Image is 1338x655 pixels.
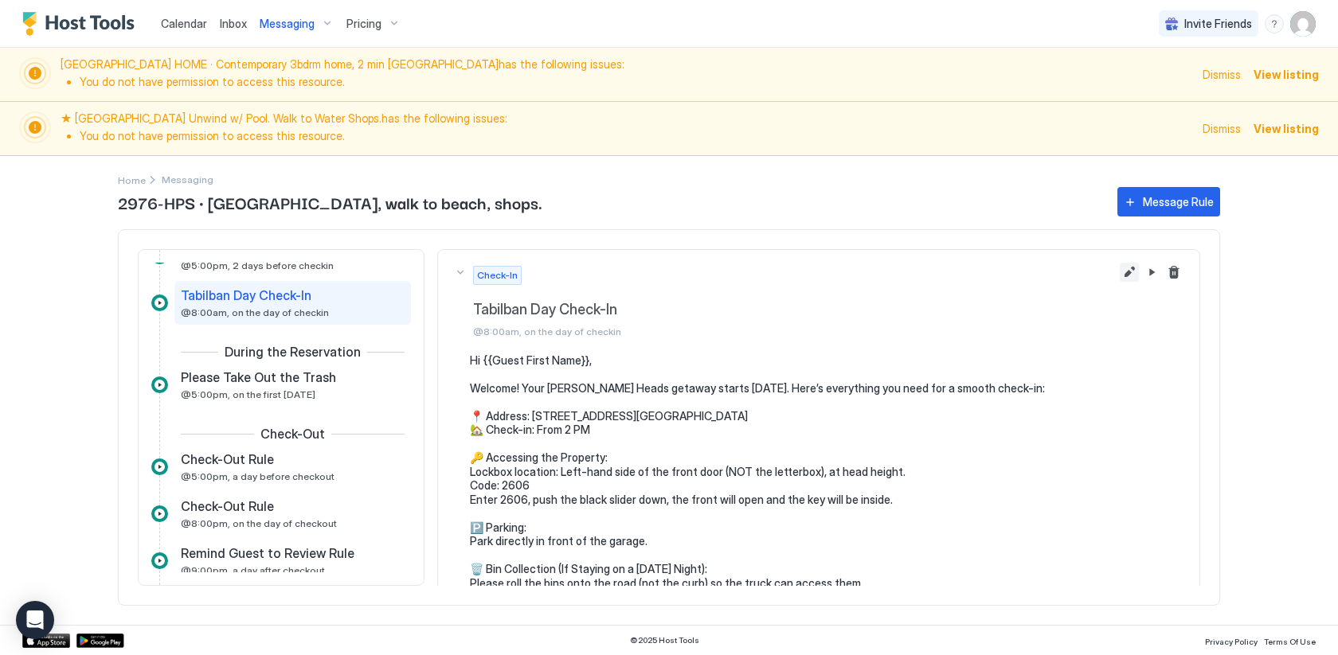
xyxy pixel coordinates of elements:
[1164,263,1183,282] button: Delete message rule
[118,174,146,186] span: Home
[118,171,146,188] div: Breadcrumb
[162,173,213,185] span: Breadcrumb
[1254,120,1319,137] div: View listing
[1143,193,1214,210] div: Message Rule
[80,75,1193,89] li: You do not have permission to access this resource.
[181,287,311,303] span: Tabilban Day Check-In
[181,369,336,385] span: Please Take Out the Trash
[161,17,207,30] span: Calendar
[1290,11,1316,37] div: User profile
[1184,17,1252,31] span: Invite Friends
[1120,263,1139,282] button: Edit message rule
[1264,637,1316,646] span: Terms Of Use
[80,129,1193,143] li: You do not have permission to access this resource.
[1264,632,1316,649] a: Terms Of Use
[260,426,325,442] span: Check-Out
[118,171,146,188] a: Home
[1203,120,1241,137] div: Dismiss
[181,564,325,576] span: @9:00pm, a day after checkout
[1205,632,1258,649] a: Privacy Policy
[61,111,1193,146] span: ★ [GEOGRAPHIC_DATA] Unwind w/ Pool. Walk to Water Shops. has the following issues:
[118,190,1101,214] span: 2976-HPS · [GEOGRAPHIC_DATA], walk to beach, shops.
[346,17,381,31] span: Pricing
[260,17,315,31] span: Messaging
[181,306,329,318] span: @8:00am, on the day of checkin
[220,15,247,32] a: Inbox
[1265,14,1284,33] div: menu
[473,301,1183,319] span: Tabilban Day Check-In
[1205,637,1258,646] span: Privacy Policy
[22,12,142,36] a: Host Tools Logo
[181,545,354,561] span: Remind Guest to Review Rule
[181,451,274,467] span: Check-Out Rule
[1254,66,1319,83] div: View listing
[22,634,70,648] a: App Store
[76,634,124,648] a: Google Play Store
[630,635,699,645] span: © 2025 Host Tools
[181,470,334,482] span: @5:00pm, a day before checkout
[1203,66,1241,83] div: Dismiss
[61,57,1193,92] span: [GEOGRAPHIC_DATA] HOME · Contemporary 3bdrm home, 2 min [GEOGRAPHIC_DATA] has the following issues:
[181,517,337,529] span: @8:00pm, on the day of checkout
[16,601,54,639] div: Open Intercom Messenger
[477,268,518,283] span: Check-In
[225,344,361,360] span: During the Reservation
[220,17,247,30] span: Inbox
[181,388,315,400] span: @5:00pm, on the first [DATE]
[181,259,334,271] span: @5:00pm, 2 days before checkin
[161,15,207,32] a: Calendar
[438,250,1199,353] button: Check-InTabilban Day Check-In@8:00am, on the day of checkin
[181,498,274,514] span: Check-Out Rule
[1142,263,1161,282] button: Pause Message Rule
[1117,187,1220,216] button: Message Rule
[473,326,1183,337] span: @8:00am, on the day of checkin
